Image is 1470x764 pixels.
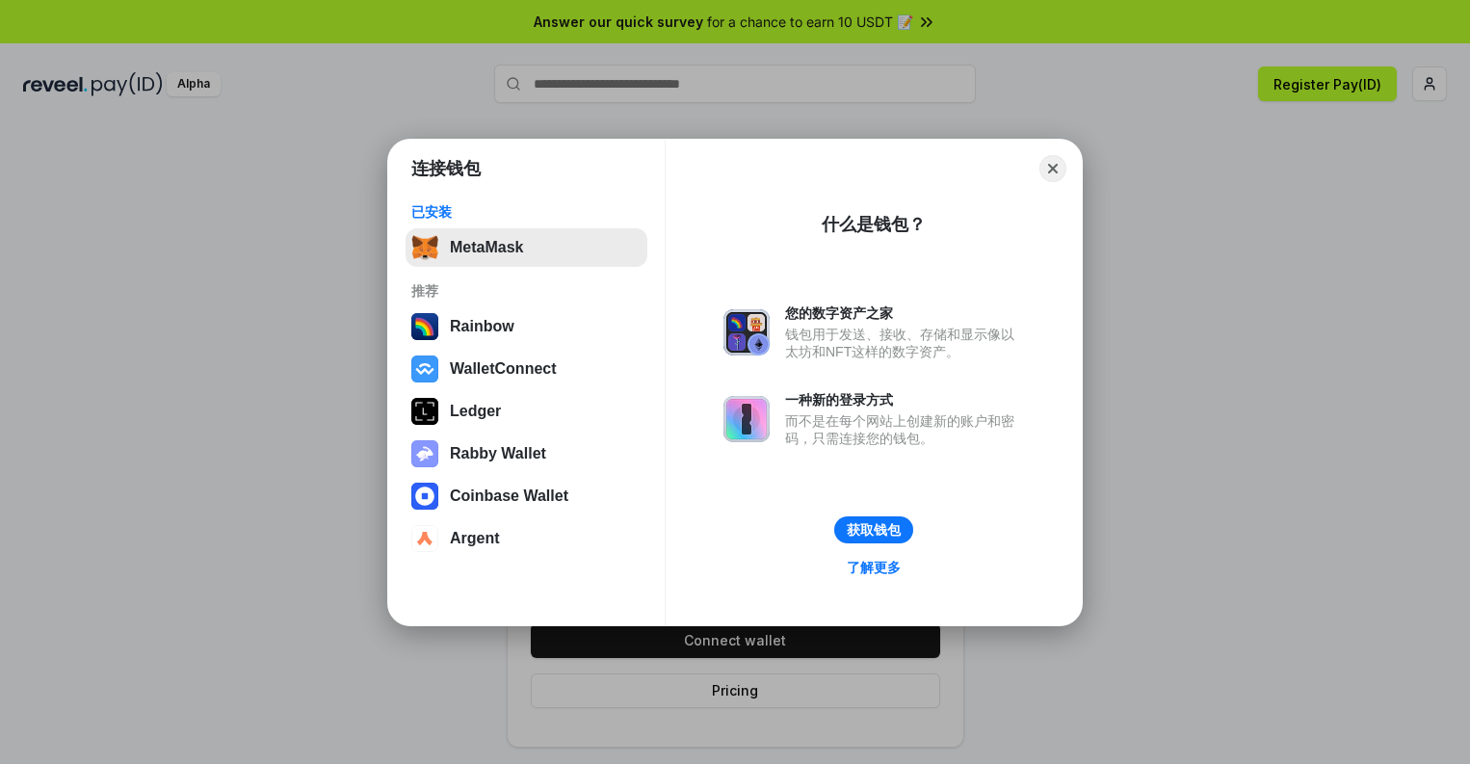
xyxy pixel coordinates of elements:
button: WalletConnect [406,350,647,388]
div: WalletConnect [450,360,557,378]
img: svg+xml,%3Csvg%20width%3D%22120%22%20height%3D%22120%22%20viewBox%3D%220%200%20120%20120%22%20fil... [411,313,438,340]
div: Ledger [450,403,501,420]
a: 了解更多 [835,555,912,580]
div: 一种新的登录方式 [785,391,1024,408]
button: MetaMask [406,228,647,267]
div: 钱包用于发送、接收、存储和显示像以太坊和NFT这样的数字资产。 [785,326,1024,360]
div: 已安装 [411,203,642,221]
button: Rabby Wallet [406,435,647,473]
img: svg+xml,%3Csvg%20width%3D%2228%22%20height%3D%2228%22%20viewBox%3D%220%200%2028%2028%22%20fill%3D... [411,356,438,382]
div: 获取钱包 [847,521,901,539]
img: svg+xml,%3Csvg%20width%3D%2228%22%20height%3D%2228%22%20viewBox%3D%220%200%2028%2028%22%20fill%3D... [411,483,438,510]
div: Coinbase Wallet [450,487,568,505]
div: 您的数字资产之家 [785,304,1024,322]
img: svg+xml,%3Csvg%20fill%3D%22none%22%20height%3D%2233%22%20viewBox%3D%220%200%2035%2033%22%20width%... [411,234,438,261]
button: 获取钱包 [834,516,913,543]
button: Coinbase Wallet [406,477,647,515]
img: svg+xml,%3Csvg%20xmlns%3D%22http%3A%2F%2Fwww.w3.org%2F2000%2Fsvg%22%20fill%3D%22none%22%20viewBox... [723,309,770,356]
button: Ledger [406,392,647,431]
button: Rainbow [406,307,647,346]
div: Rabby Wallet [450,445,546,462]
div: 了解更多 [847,559,901,576]
div: Rainbow [450,318,514,335]
img: svg+xml,%3Csvg%20xmlns%3D%22http%3A%2F%2Fwww.w3.org%2F2000%2Fsvg%22%20width%3D%2228%22%20height%3... [411,398,438,425]
button: Argent [406,519,647,558]
img: svg+xml,%3Csvg%20xmlns%3D%22http%3A%2F%2Fwww.w3.org%2F2000%2Fsvg%22%20fill%3D%22none%22%20viewBox... [411,440,438,467]
h1: 连接钱包 [411,157,481,180]
div: 什么是钱包？ [822,213,926,236]
img: svg+xml,%3Csvg%20width%3D%2228%22%20height%3D%2228%22%20viewBox%3D%220%200%2028%2028%22%20fill%3D... [411,525,438,552]
button: Close [1039,155,1066,182]
div: 推荐 [411,282,642,300]
div: Argent [450,530,500,547]
img: svg+xml,%3Csvg%20xmlns%3D%22http%3A%2F%2Fwww.w3.org%2F2000%2Fsvg%22%20fill%3D%22none%22%20viewBox... [723,396,770,442]
div: 而不是在每个网站上创建新的账户和密码，只需连接您的钱包。 [785,412,1024,447]
div: MetaMask [450,239,523,256]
